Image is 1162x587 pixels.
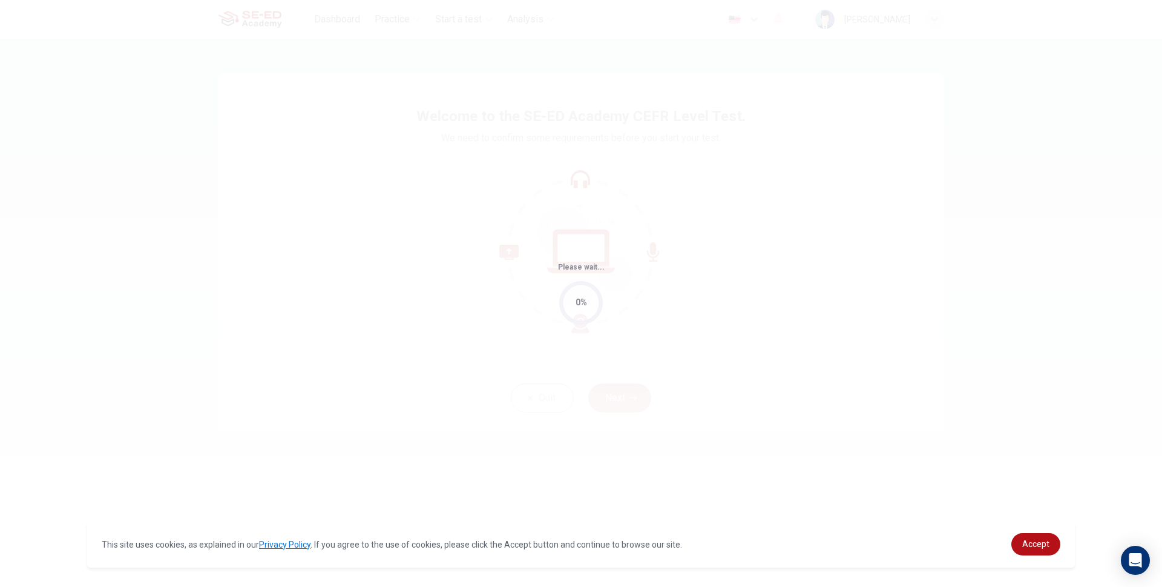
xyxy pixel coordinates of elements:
[87,521,1075,568] div: cookieconsent
[576,296,587,310] div: 0%
[259,540,310,549] a: Privacy Policy
[558,263,605,271] span: Please wait...
[1121,546,1150,575] div: Open Intercom Messenger
[1011,533,1060,555] a: dismiss cookie message
[1022,539,1049,549] span: Accept
[102,540,682,549] span: This site uses cookies, as explained in our . If you agree to the use of cookies, please click th...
